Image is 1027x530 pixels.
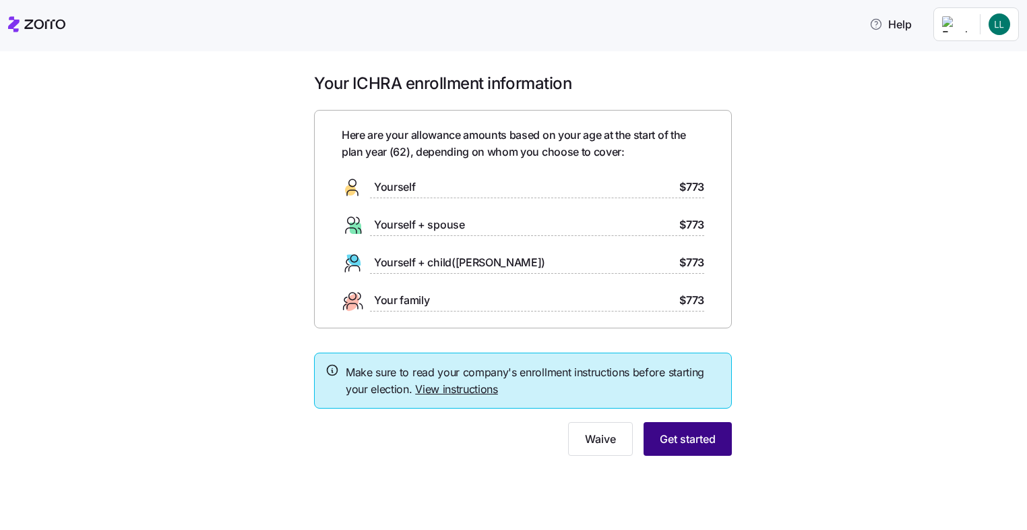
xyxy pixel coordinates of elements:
[374,179,415,196] span: Yourself
[644,422,732,456] button: Get started
[859,11,923,38] button: Help
[989,13,1010,35] img: 8dee5a5ac65ecc59c4ab9d9762e4687c
[374,292,429,309] span: Your family
[869,16,912,32] span: Help
[374,254,545,271] span: Yourself + child([PERSON_NAME])
[585,431,616,447] span: Waive
[314,73,732,94] h1: Your ICHRA enrollment information
[679,179,704,196] span: $773
[679,292,704,309] span: $773
[415,382,498,396] a: View instructions
[568,422,633,456] button: Waive
[346,364,720,398] span: Make sure to read your company's enrollment instructions before starting your election.
[660,431,716,447] span: Get started
[679,254,704,271] span: $773
[374,216,465,233] span: Yourself + spouse
[679,216,704,233] span: $773
[342,127,704,160] span: Here are your allowance amounts based on your age at the start of the plan year ( 62 ), depending...
[942,16,969,32] img: Employer logo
